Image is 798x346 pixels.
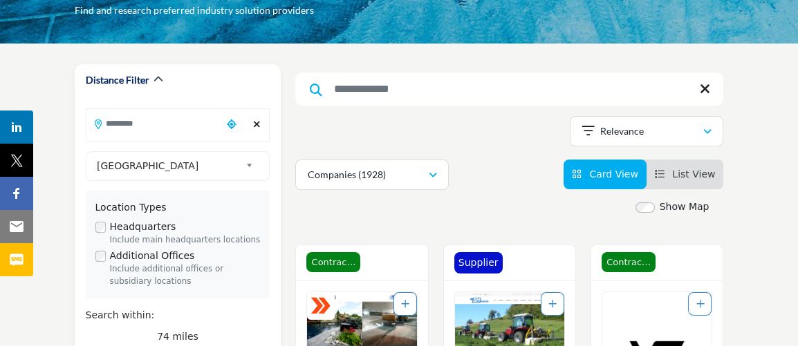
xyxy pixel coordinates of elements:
[401,298,409,309] a: Add To List
[672,169,715,180] span: List View
[589,169,638,180] span: Card View
[157,331,198,342] span: 74 miles
[564,160,647,189] li: Card View
[75,3,314,17] p: Find and research preferred industry solution providers
[295,73,723,106] input: Search Keyword
[248,110,266,140] div: Clear search location
[572,169,638,180] a: View Card
[306,252,360,273] span: Contractor
[86,110,223,137] input: Search Location
[97,157,240,174] span: [GEOGRAPHIC_DATA]
[110,263,261,288] div: Include additional offices or subsidiary locations
[655,169,716,180] a: View List
[570,116,723,146] button: Relevance
[110,249,195,263] label: Additional Offices
[86,308,270,323] div: Search within:
[110,220,176,234] label: Headquarters
[222,110,241,140] div: Choose your current location
[647,160,724,189] li: List View
[86,73,149,87] h2: Distance Filter
[548,298,557,309] a: Add To List
[458,256,499,270] p: Supplier
[95,200,261,215] div: Location Types
[602,252,656,273] span: Contractor
[660,200,709,214] label: Show Map
[600,124,644,138] p: Relevance
[310,296,331,316] img: ASM Certified Badge Icon
[295,160,449,190] button: Companies (1928)
[696,298,704,309] a: Add To List
[110,234,261,247] div: Include main headquarters locations
[307,168,385,182] p: Companies (1928)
